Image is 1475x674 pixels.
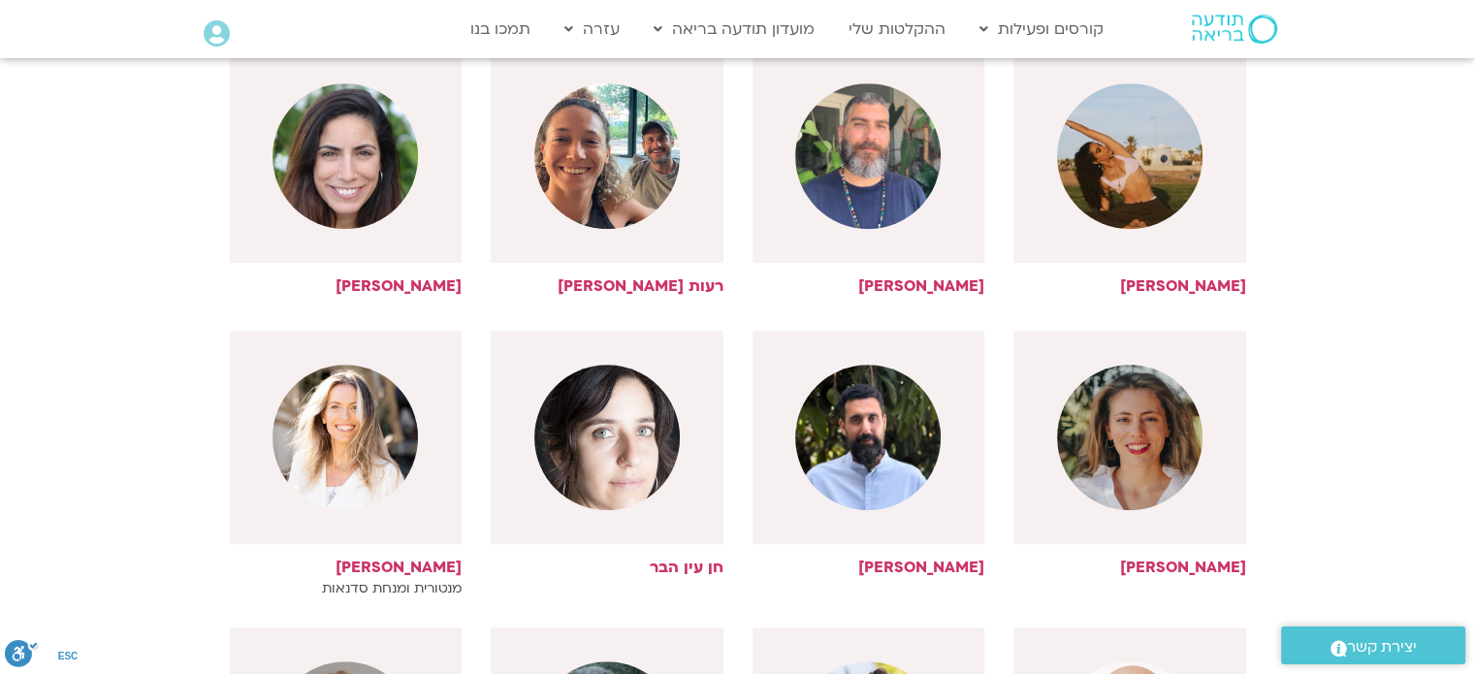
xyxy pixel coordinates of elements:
h6: רעות [PERSON_NAME] [491,277,723,295]
a: רעות [PERSON_NAME] [491,49,723,295]
h6: [PERSON_NAME] [230,277,463,295]
a: קורסים ופעילות [970,11,1113,48]
a: עזרה [555,11,629,48]
h6: חן עין הבר [491,559,723,576]
a: [PERSON_NAME]מנטורית ומנחת סדנאות [230,331,463,596]
a: [PERSON_NAME] [1013,331,1246,576]
a: [PERSON_NAME] [230,49,463,295]
h6: [PERSON_NAME] [753,277,985,295]
a: [PERSON_NAME] [1013,49,1246,295]
a: מועדון תודעה בריאה [644,11,824,48]
img: %D7%A8%D7%A2%D7%95%D7%AA-%D7%95%D7%90%D7%95%D7%9C%D7%99-%D7%A2%D7%9E%D7%95%D7%93-%D7%9E%D7%A8%D7%... [534,83,680,229]
a: [PERSON_NAME] [753,331,985,576]
img: WhatsApp-Image-2025-06-21-at-21.16.39.jpeg [1057,365,1202,510]
a: חן עין הבר [491,331,723,576]
img: WhatsApp-Image-2025-06-20-at-15.00.59.jpeg [1057,83,1202,229]
span: יצירת קשר [1347,634,1417,660]
img: תודעה בריאה [1192,15,1277,44]
img: %D7%97%D7%9F-%D7%A2%D7%99%D7%9F-%D7%94%D7%91%D7%A8.jpeg [534,365,680,510]
h6: [PERSON_NAME] [230,559,463,576]
a: [PERSON_NAME] [753,49,985,295]
img: %D7%99%D7%95%D7%91%D7%9C-%D7%94%D7%A8%D7%99-%D7%A2%D7%9E%D7%95%D7%93-%D7%9E%D7%A8%D7%A6%D7%94.jpeg [273,83,418,229]
h6: [PERSON_NAME] [753,559,985,576]
a: ההקלטות שלי [839,11,955,48]
img: %D7%97%D7%9F-%D7%A8%D7%A4%D7%A1%D7%95%D7%9F-%D7%91%D7%A1%D7%99%D7%A1.jpeg [273,365,418,510]
h6: [PERSON_NAME] [1013,277,1246,295]
img: %D7%A9%D7%99%D7%9E%D7%99-%D7%A7%D7%A8%D7%99%D7%99%D7%96%D7%9E%D7%9F-%D7%91%D7%A1%D7%99%D7%A1.jpeg [795,83,941,229]
a: תמכו בנו [461,11,540,48]
h6: [PERSON_NAME] [1013,559,1246,576]
a: יצירת קשר [1281,626,1465,664]
p: מנטורית ומנחת סדנאות [230,581,463,596]
img: %D7%99%D7%95%D7%A0%D7%AA%D7%9F-%D7%9E%D7%A0%D7%97%D7%9D-%D7%91%D7%A1%D7%99%D7%A1.jpg [795,365,941,510]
